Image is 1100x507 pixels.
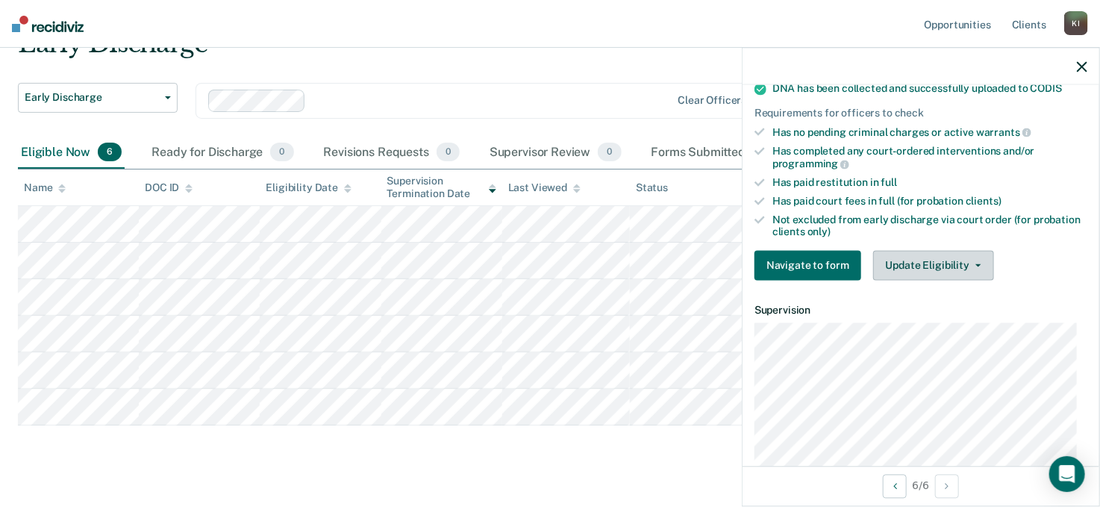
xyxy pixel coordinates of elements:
[437,143,460,162] span: 0
[743,466,1099,506] div: 6 / 6
[772,214,1087,239] div: Not excluded from early discharge via court order (for probation clients
[966,195,1001,207] span: clients)
[754,251,867,281] a: Navigate to form link
[1049,456,1085,492] div: Open Intercom Messenger
[772,177,1087,190] div: Has paid restitution in
[270,143,293,162] span: 0
[883,474,907,498] button: Previous Opportunity
[636,181,668,194] div: Status
[18,137,125,169] div: Eligible Now
[754,108,1087,120] div: Requirements for officers to check
[754,251,861,281] button: Navigate to form
[772,158,849,170] span: programming
[754,305,1087,317] dt: Supervision
[598,143,621,162] span: 0
[487,137,625,169] div: Supervisor Review
[98,143,122,162] span: 6
[649,137,780,169] div: Forms Submitted
[807,226,831,238] span: only)
[321,137,463,169] div: Revisions Requests
[772,195,1087,208] div: Has paid court fees in full (for probation
[24,181,66,194] div: Name
[12,16,84,32] img: Recidiviz
[678,94,746,107] div: Clear officers
[772,126,1087,140] div: Has no pending criminal charges or active
[266,181,351,194] div: Eligibility Date
[976,126,1031,138] span: warrants
[772,83,1087,96] div: DNA has been collected and successfully uploaded to
[1031,83,1062,95] span: CODIS
[18,28,843,71] div: Early Discharge
[935,474,959,498] button: Next Opportunity
[1064,11,1088,35] div: K I
[149,137,296,169] div: Ready for Discharge
[881,177,897,189] span: full
[387,175,496,200] div: Supervision Termination Date
[508,181,581,194] div: Last Viewed
[25,91,159,104] span: Early Discharge
[873,251,994,281] button: Update Eligibility
[772,145,1087,170] div: Has completed any court-ordered interventions and/or
[145,181,193,194] div: DOC ID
